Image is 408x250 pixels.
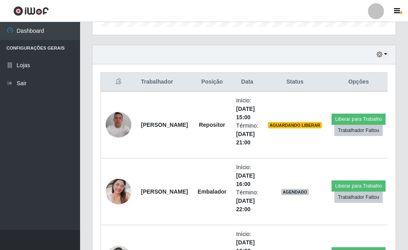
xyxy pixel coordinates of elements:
[106,112,131,138] img: 1741725471606.jpeg
[334,192,383,203] button: Trabalhador Faltou
[327,73,391,92] th: Opções
[332,114,386,125] button: Liberar para Trabalho
[106,169,131,214] img: 1708364606338.jpeg
[236,188,258,214] li: Término:
[197,188,226,195] strong: Embalador
[332,180,386,192] button: Liberar para Trabalho
[141,188,188,195] strong: [PERSON_NAME]
[193,73,231,92] th: Posição
[231,73,263,92] th: Data
[236,131,255,146] time: [DATE] 21:00
[236,96,258,122] li: Início:
[268,122,322,128] span: AGUARDANDO LIBERAR
[236,106,255,120] time: [DATE] 15:00
[199,122,225,128] strong: Repositor
[236,198,255,212] time: [DATE] 22:00
[236,163,258,188] li: Início:
[136,73,193,92] th: Trabalhador
[141,122,188,128] strong: [PERSON_NAME]
[13,6,49,16] img: CoreUI Logo
[236,122,258,147] li: Término:
[281,189,309,195] span: AGENDADO
[334,125,383,136] button: Trabalhador Faltou
[236,172,255,187] time: [DATE] 16:00
[263,73,327,92] th: Status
